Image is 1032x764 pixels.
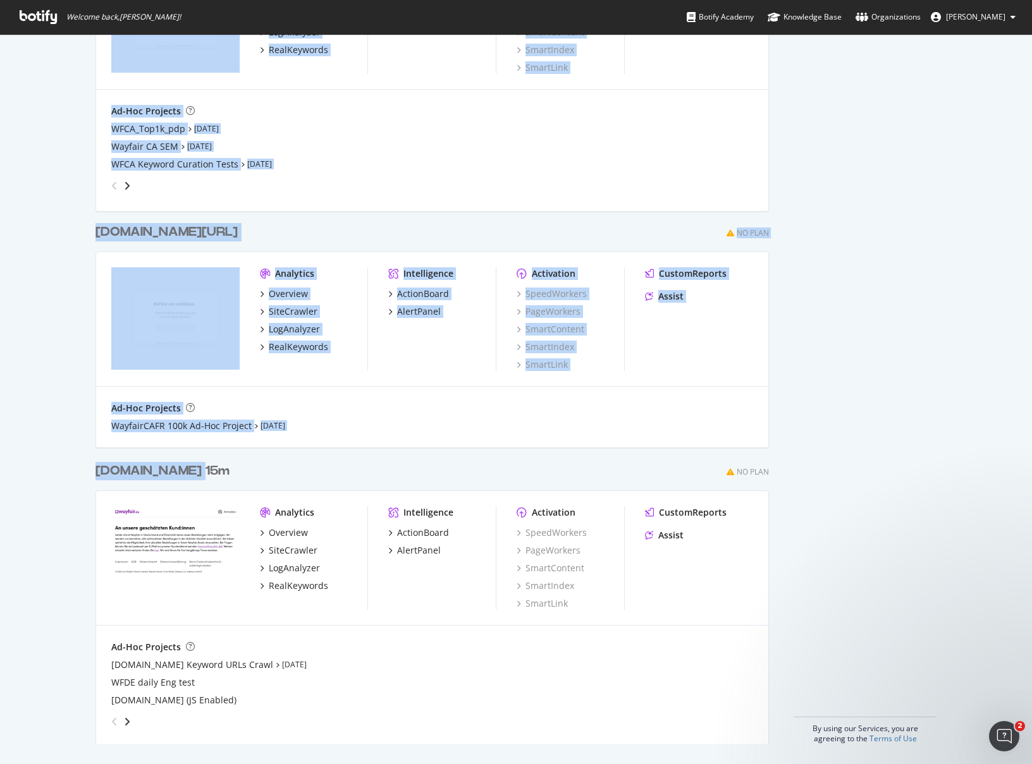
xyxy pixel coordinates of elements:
a: Assist [645,290,684,303]
a: SpeedWorkers [517,526,587,539]
button: [PERSON_NAME] [921,7,1026,27]
a: [DOMAIN_NAME] Keyword URLs Crawl [111,658,273,671]
a: LogAnalyzer [260,323,320,336]
a: WFDE daily Eng test [111,676,195,689]
img: www.wayfair.ca/fr/ [111,267,240,370]
div: No Plan [737,227,769,238]
a: Assist [645,529,684,542]
a: Overview [260,288,308,300]
a: SmartIndex [517,579,574,592]
a: WFCA_Top1k_pdp [111,123,185,135]
a: SmartIndex [517,341,574,353]
div: [DOMAIN_NAME][URL] [95,223,238,241]
div: By using our Services, you are agreeing to the [794,717,937,744]
a: SmartLink [517,61,568,74]
a: RealKeywords [260,341,328,353]
div: Botify Academy [687,11,754,23]
div: Intelligence [403,267,453,280]
a: [DOMAIN_NAME] 15m [95,462,235,480]
a: [DATE] [194,123,219,134]
div: ActionBoard [397,288,449,300]
a: PageWorkers [517,305,580,318]
a: WFCA Keyword Curation Tests [111,158,238,171]
a: Terms of Use [869,733,917,744]
div: Organizations [856,11,921,23]
div: AlertPanel [397,544,441,557]
iframe: Intercom live chat [989,721,1019,751]
a: SpeedWorkers [517,288,587,300]
div: Knowledge Base [768,11,842,23]
a: [DATE] [261,420,285,431]
div: LogAnalyzer [269,562,320,574]
div: RealKeywords [269,579,328,592]
div: angle-right [123,715,132,728]
div: LogAnalyzer [269,323,320,336]
a: SmartLink [517,358,568,371]
a: [DATE] [247,159,272,169]
div: Analytics [275,267,314,280]
a: SmartContent [517,562,584,574]
div: Assist [658,529,684,542]
a: RealKeywords [260,579,328,592]
a: [DOMAIN_NAME][URL] [95,223,243,241]
a: SmartIndex [517,44,574,56]
div: CustomReports [659,267,727,280]
div: Intelligence [403,506,453,519]
div: SiteCrawler [269,305,317,318]
div: Ad-Hoc Projects [111,641,181,653]
a: AlertPanel [388,305,441,318]
span: Welcome back, [PERSON_NAME] ! [66,12,181,22]
a: LogAnalyzer [260,562,320,574]
a: Wayfair CA SEM [111,140,178,153]
a: CustomReports [645,267,727,280]
div: RealKeywords [269,44,328,56]
span: 2 [1015,721,1025,731]
a: [DATE] [187,141,212,152]
div: Overview [269,288,308,300]
img: www.wayfair.de [111,506,240,609]
a: AlertPanel [388,544,441,557]
a: Overview [260,526,308,539]
a: CustomReports [645,506,727,519]
div: Activation [532,267,575,280]
a: WayfairCAFR 100k Ad-Hoc Project [111,420,252,432]
div: [DOMAIN_NAME] 15m [95,462,230,480]
div: Assist [658,290,684,303]
div: Ad-Hoc Projects [111,402,181,415]
div: angle-right [123,179,132,192]
a: PageWorkers [517,544,580,557]
a: ActionBoard [388,288,449,300]
div: ActionBoard [397,526,449,539]
div: SiteCrawler [269,544,317,557]
a: [DATE] [282,659,307,670]
div: RealKeywords [269,341,328,353]
div: No Plan [737,466,769,477]
div: Ad-Hoc Projects [111,105,181,118]
a: SmartLink [517,597,568,610]
a: SiteCrawler [260,544,317,557]
div: Analytics [275,506,314,519]
a: [DOMAIN_NAME] (JS Enabled) [111,694,236,706]
div: Activation [532,506,575,519]
div: angle-left [106,712,123,732]
div: CustomReports [659,506,727,519]
a: SmartContent [517,323,584,336]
